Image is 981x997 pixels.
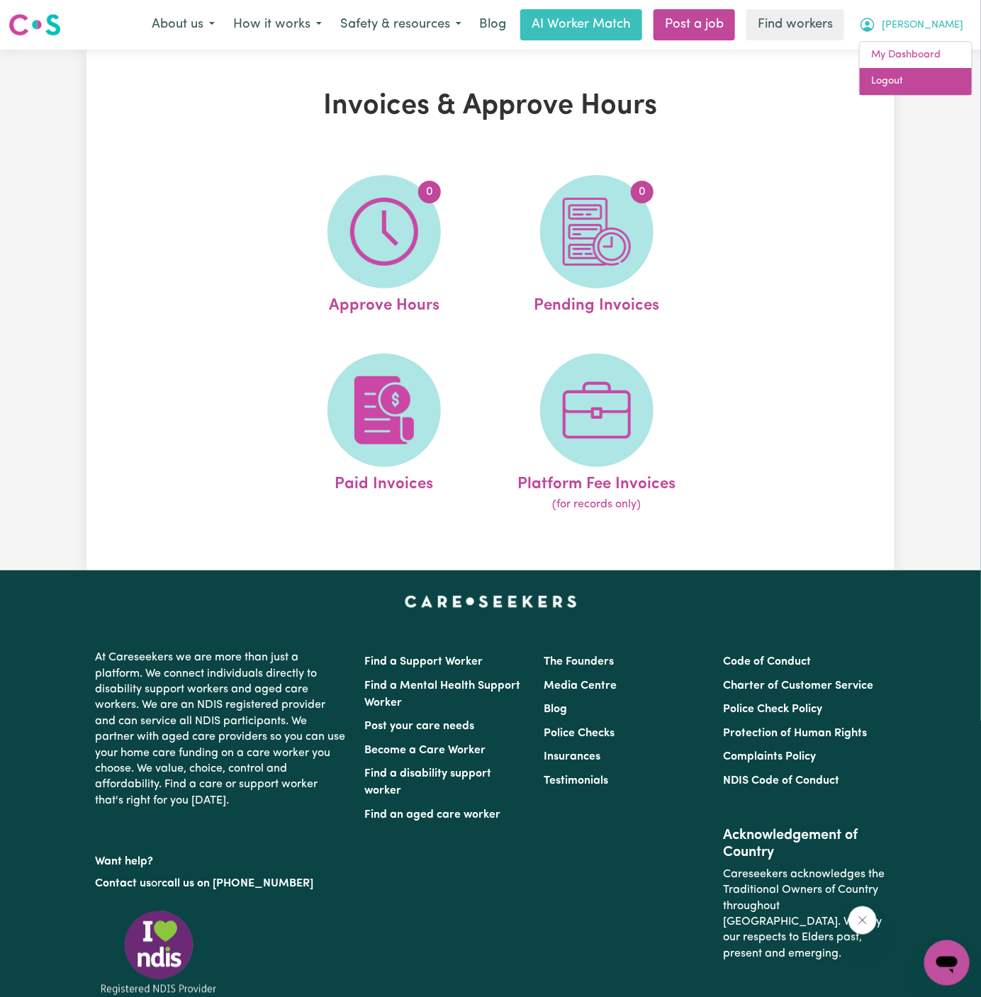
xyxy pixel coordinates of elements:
[544,704,567,715] a: Blog
[364,745,486,756] a: Become a Care Worker
[142,10,224,40] button: About us
[544,728,615,739] a: Police Checks
[364,656,483,668] a: Find a Support Worker
[534,288,659,318] span: Pending Invoices
[859,41,972,96] div: My Account
[631,181,654,203] span: 0
[724,680,874,692] a: Charter of Customer Service
[724,775,840,787] a: NDIS Code of Conduct
[724,704,823,715] a: Police Check Policy
[335,467,433,497] span: Paid Invoices
[520,9,642,40] a: AI Worker Match
[9,12,61,38] img: Careseekers logo
[544,656,614,668] a: The Founders
[882,18,963,33] span: [PERSON_NAME]
[544,751,600,762] a: Insurances
[282,175,486,318] a: Approve Hours
[848,906,877,935] iframe: Close message
[282,354,486,514] a: Paid Invoices
[95,870,347,897] p: or
[724,751,817,762] a: Complaints Policy
[544,680,617,692] a: Media Centre
[230,89,751,123] h1: Invoices & Approve Hours
[552,496,641,513] span: (for records only)
[850,10,972,40] button: My Account
[364,721,474,732] a: Post your care needs
[654,9,735,40] a: Post a job
[495,354,699,514] a: Platform Fee Invoices(for records only)
[331,10,471,40] button: Safety & resources
[9,9,61,41] a: Careseekers logo
[517,467,676,497] span: Platform Fee Invoices
[860,42,972,69] a: My Dashboard
[724,861,886,967] p: Careseekers acknowledges the Traditional Owners of Country throughout [GEOGRAPHIC_DATA]. We pay o...
[724,656,812,668] a: Code of Conduct
[544,775,608,787] a: Testimonials
[364,809,500,821] a: Find an aged care worker
[224,10,331,40] button: How it works
[329,288,439,318] span: Approve Hours
[95,644,347,814] p: At Careseekers we are more than just a platform. We connect individuals directly to disability su...
[495,175,699,318] a: Pending Invoices
[724,728,868,739] a: Protection of Human Rights
[95,848,347,869] p: Want help?
[924,940,970,986] iframe: Button to launch messaging window
[95,908,223,997] img: Registered NDIS provider
[95,878,151,889] a: Contact us
[724,827,886,861] h2: Acknowledgement of Country
[162,878,313,889] a: call us on [PHONE_NUMBER]
[418,181,441,203] span: 0
[364,680,520,709] a: Find a Mental Health Support Worker
[364,768,491,796] a: Find a disability support worker
[471,9,515,40] a: Blog
[860,68,972,95] a: Logout
[746,9,844,40] a: Find workers
[405,596,577,607] a: Careseekers home page
[9,10,86,21] span: Need any help?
